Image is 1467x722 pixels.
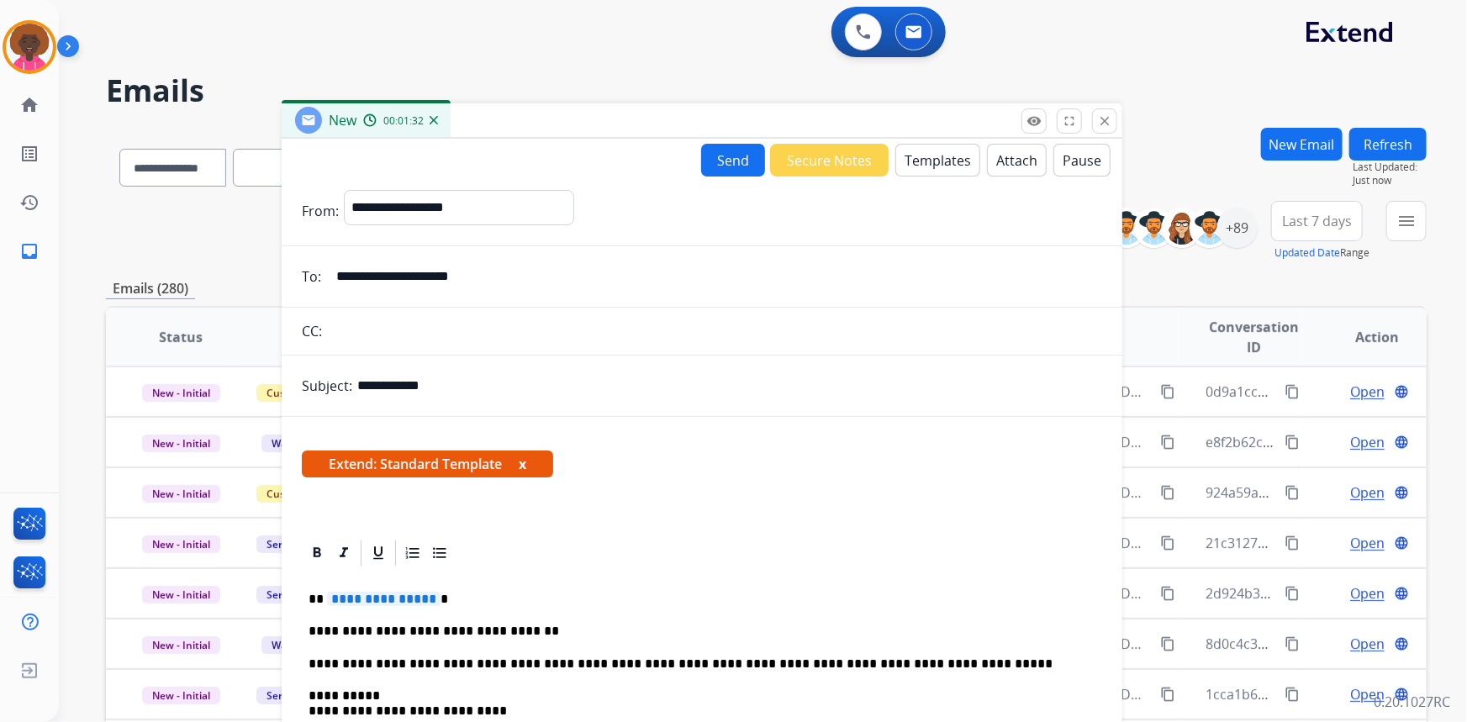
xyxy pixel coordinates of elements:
span: 21c31277-1fd2-46cb-ba70-5a0e0b3e7be5 [1206,534,1464,552]
div: Italic [331,540,356,566]
button: Attach [987,144,1047,177]
p: Subject: [302,376,352,396]
mat-icon: content_copy [1160,687,1175,702]
button: Updated Date [1274,246,1340,260]
span: New - Initial [142,384,220,402]
span: Warranty Ops [261,435,348,452]
mat-icon: language [1394,636,1409,651]
span: Open [1350,482,1385,503]
mat-icon: content_copy [1285,535,1300,551]
span: New [329,111,356,129]
button: Last 7 days [1271,201,1363,241]
button: Send [701,144,765,177]
span: Last 7 days [1282,218,1352,224]
span: New - Initial [142,636,220,654]
mat-icon: remove_red_eye [1026,113,1042,129]
p: To: [302,266,321,287]
mat-icon: content_copy [1160,586,1175,601]
img: avatar [6,24,53,71]
span: New - Initial [142,535,220,553]
span: Last Updated: [1353,161,1427,174]
mat-icon: close [1097,113,1112,129]
mat-icon: content_copy [1160,384,1175,399]
span: 00:01:32 [383,114,424,128]
span: New - Initial [142,687,220,704]
mat-icon: content_copy [1285,384,1300,399]
p: From: [302,201,339,221]
span: Open [1350,583,1385,603]
button: Refresh [1349,128,1427,161]
mat-icon: home [19,95,40,115]
span: Extend: Standard Template [302,451,553,477]
span: Customer Support [256,485,366,503]
span: 1cca1b6e-d652-44d2-a705-08fa751c15a2 [1206,685,1461,704]
span: 0d9a1ccb-8764-44e1-913f-7f5565281b97 [1206,382,1459,401]
span: Open [1350,634,1385,654]
div: Bold [304,540,330,566]
mat-icon: content_copy [1285,687,1300,702]
mat-icon: language [1394,586,1409,601]
span: Range [1274,245,1369,260]
button: Templates [895,144,980,177]
span: New - Initial [142,485,220,503]
p: Emails (280) [106,278,195,299]
mat-icon: content_copy [1160,485,1175,500]
mat-icon: content_copy [1285,485,1300,500]
div: Ordered List [400,540,425,566]
mat-icon: content_copy [1160,636,1175,651]
mat-icon: language [1394,384,1409,399]
button: Secure Notes [770,144,889,177]
span: Open [1350,533,1385,553]
p: 0.20.1027RC [1374,692,1450,712]
button: x [519,454,526,474]
mat-icon: language [1394,435,1409,450]
h2: Emails [106,74,1427,108]
button: Pause [1053,144,1111,177]
span: Service Support [256,586,352,603]
mat-icon: history [19,192,40,213]
div: Bullet List [427,540,452,566]
mat-icon: language [1394,535,1409,551]
span: Open [1350,432,1385,452]
mat-icon: menu [1396,211,1417,231]
span: e8f2b62c-dfe6-4635-bbba-d6f44e88f07d [1206,433,1456,451]
mat-icon: content_copy [1160,535,1175,551]
mat-icon: list_alt [19,144,40,164]
span: Open [1350,382,1385,402]
span: Warranty Ops [261,636,348,654]
mat-icon: inbox [19,241,40,261]
button: New Email [1261,128,1343,161]
th: Action [1303,308,1427,366]
div: Underline [366,540,391,566]
span: Just now [1353,174,1427,187]
mat-icon: content_copy [1285,435,1300,450]
div: +89 [1217,208,1258,248]
mat-icon: fullscreen [1062,113,1077,129]
span: Status [159,327,203,347]
span: Conversation ID [1206,317,1301,357]
span: Service Support [256,687,352,704]
span: 8d0c4c33-fa14-4641-984d-7b976d353cb0 [1206,635,1463,653]
span: New - Initial [142,435,220,452]
span: Open [1350,684,1385,704]
span: Customer Support [256,384,366,402]
span: 924a59a2-ce4c-4a71-b800-bab33088df56 [1206,483,1463,502]
mat-icon: content_copy [1160,435,1175,450]
mat-icon: content_copy [1285,636,1300,651]
span: New - Initial [142,586,220,603]
p: CC: [302,321,322,341]
span: Service Support [256,535,352,553]
mat-icon: content_copy [1285,586,1300,601]
mat-icon: language [1394,687,1409,702]
mat-icon: language [1394,485,1409,500]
